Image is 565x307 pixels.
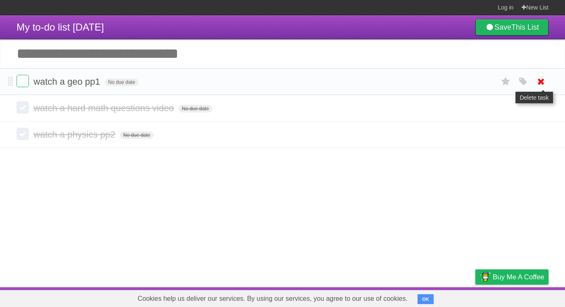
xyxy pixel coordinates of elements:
[465,289,486,305] a: Privacy
[496,289,548,305] a: Suggest a feature
[498,75,514,88] label: Star task
[437,289,455,305] a: Terms
[475,269,548,285] a: Buy me a coffee
[129,290,416,307] span: Cookies help us deliver our services. By using our services, you agree to our use of cookies.
[33,103,176,113] span: watch a hard math questions video
[17,21,104,33] span: My to-do list [DATE]
[105,79,138,86] span: No due date
[178,105,212,112] span: No due date
[418,294,434,304] button: OK
[17,128,29,140] label: Done
[511,23,539,31] b: This List
[33,76,102,87] span: watch a geo pp1
[17,75,29,87] label: Done
[120,131,153,139] span: No due date
[33,129,117,140] span: watch a physics pp2
[493,270,544,284] span: Buy me a coffee
[366,289,383,305] a: About
[475,19,548,36] a: SaveThis List
[393,289,426,305] a: Developers
[17,101,29,114] label: Done
[480,270,491,284] img: Buy me a coffee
